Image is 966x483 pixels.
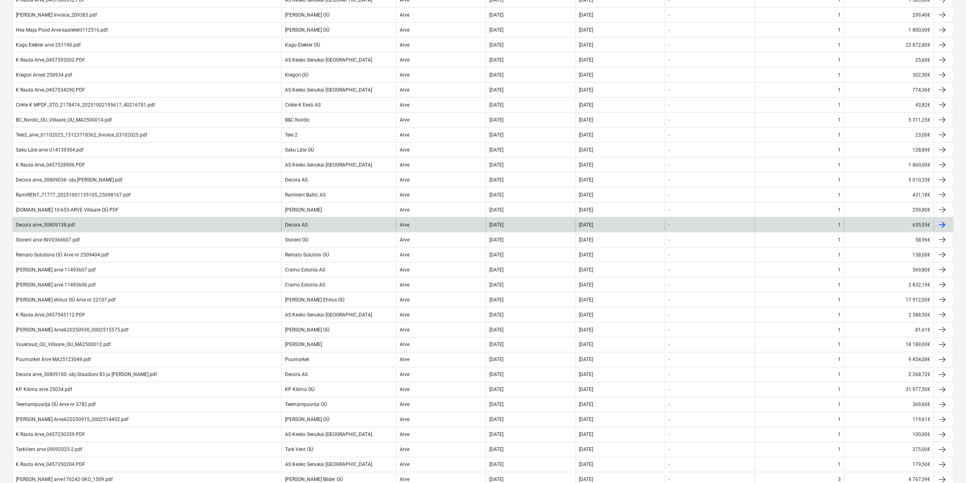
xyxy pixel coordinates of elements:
div: [DATE] [579,237,593,243]
div: AS Kesko Senukai [GEOGRAPHIC_DATA] [285,462,372,468]
div: 58,96€ [844,233,934,246]
div: 1 [838,27,841,33]
div: - [669,327,670,333]
div: Cramo Estonia AS [285,282,325,288]
div: - [669,102,670,108]
div: 1 [838,357,841,363]
div: 1 [838,387,841,393]
div: [DATE] [579,12,593,18]
div: [DATE] [489,447,503,453]
div: 1 [838,192,841,198]
div: 138,00€ [844,248,934,261]
div: Storent arve INV0366607.pdf [16,237,80,243]
div: 1 [838,267,841,273]
div: - [669,27,670,33]
div: [PERSON_NAME] OÜ [285,12,330,18]
div: [DATE] [579,417,593,423]
div: [DATE] [579,117,593,123]
div: Arve [400,102,409,108]
div: Arve [400,432,409,438]
div: [DATE] [579,42,593,48]
div: [DATE] [489,462,503,468]
div: [DATE] [579,72,593,78]
div: Arve [400,402,409,408]
div: [DATE] [579,87,593,93]
div: [DATE] [489,72,503,78]
div: 2 268,72€ [844,368,934,381]
div: [DATE] [489,342,503,348]
div: [DATE] [489,27,503,33]
div: 179,50€ [844,458,934,471]
div: 17 912,00€ [844,293,934,306]
div: [PERSON_NAME] [285,207,322,213]
div: Remato Solution OÜ [285,252,329,258]
div: - [669,402,670,408]
div: Decora arve_30809100- obj.Staadioni 83 ja [PERSON_NAME].pdf [16,372,157,378]
div: Arve [400,357,409,363]
div: [DATE] [579,162,593,168]
div: - [669,387,670,393]
div: Decora AS [285,372,308,378]
div: Kregori OÜ [285,72,308,78]
div: [DATE] [579,207,593,213]
div: Ramirent Baltic AS [285,192,326,198]
div: - [669,267,670,273]
div: - [669,477,670,483]
div: [DATE] [489,237,503,243]
div: [DATE] [579,357,593,363]
div: TarkVent arve 09092025-2.pdf [16,447,82,453]
div: AS Kesko Senukai [GEOGRAPHIC_DATA] [285,432,372,438]
div: 1 [838,312,841,318]
div: Arve [400,42,409,48]
div: [DATE] [489,312,503,318]
div: - [669,117,670,123]
div: 18 189,00€ [844,338,934,351]
div: Puumarket Arve MA25123049.pdf [16,357,91,363]
div: BC_Nordic_OU_Villaare_OU_MA2500014.pdf [16,117,112,123]
div: 1 [838,57,841,63]
div: 81,61€ [844,323,934,336]
div: 43,82€ [844,98,934,111]
div: [DATE] [489,267,503,273]
div: Saku Läte arve U14139304.pdf [16,147,84,153]
div: 5 010,33€ [844,173,934,186]
div: Arve [400,222,409,228]
div: [DATE] [579,342,593,348]
div: Arve [400,87,409,93]
div: 31 977,50€ [844,383,934,396]
div: [DATE] [489,132,503,138]
div: [DATE] [579,102,593,108]
div: K Rauta Arve_0457592002.PDF [16,57,85,63]
div: - [669,132,670,138]
div: AS Kesko Senukai [GEOGRAPHIC_DATA] [285,57,372,63]
div: [DATE] [579,387,593,393]
div: [PERSON_NAME] arve176242-5KO_1509.pdf [16,477,113,483]
div: [DATE] [579,132,593,138]
div: 299,40€ [844,9,934,21]
div: [PERSON_NAME] OÜ [285,327,330,333]
div: [DATE] [489,162,503,168]
div: [DATE] [579,282,593,288]
div: [PERSON_NAME] OÜ [285,417,330,423]
div: Kagu Elekter arve 251190.pdf [16,42,81,48]
div: [PERSON_NAME] ArveA20250915_0002514452.pdf [16,417,129,423]
div: - [669,417,670,423]
div: 259,80€ [844,203,934,216]
div: [DATE] [579,252,593,258]
div: - [669,147,670,153]
div: [DATE] [489,42,503,48]
div: 774,36€ [844,83,934,96]
div: [DATE] [489,387,503,393]
div: [DATE] [489,357,503,363]
div: 1 [838,177,841,183]
div: 5 311,25€ [844,113,934,126]
div: [DATE] [579,222,593,228]
div: - [669,342,670,348]
div: - [669,237,670,243]
div: - [669,447,670,453]
div: Arve [400,297,409,303]
div: Arve [400,372,409,378]
div: [PERSON_NAME] arve 11493606.pdf [16,282,96,288]
div: 1 [838,87,841,93]
div: Kregori Arved 250934.pdf [16,72,72,78]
